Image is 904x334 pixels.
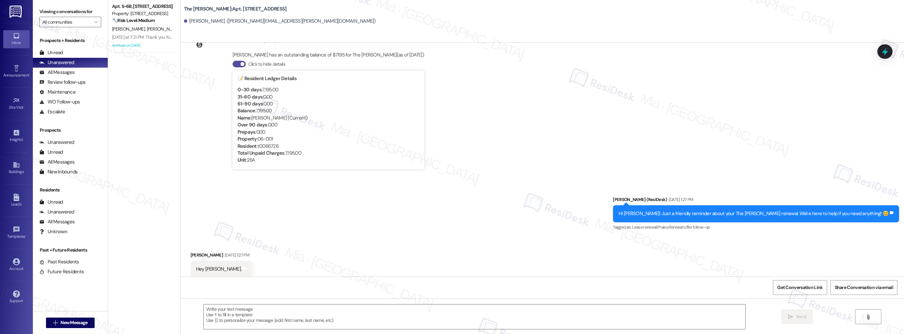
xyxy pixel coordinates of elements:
[237,143,257,149] strong: Resident
[237,129,419,136] div: : 0.00
[33,37,108,44] div: Prospects + Residents
[773,280,827,295] button: Get Conversation Link
[667,196,693,203] div: [DATE] 1:27 PM
[39,59,74,66] div: Unanswered
[191,252,252,261] div: [PERSON_NAME]
[33,187,108,193] div: Residents
[632,224,657,230] span: Lease renewal ,
[23,136,24,141] span: •
[237,107,255,114] strong: Balance
[3,95,30,113] a: Site Visit •
[237,94,419,100] div: : 0.00
[237,122,419,128] div: : 0.00
[3,30,30,48] a: Inbox
[866,314,870,320] i: 
[39,89,76,96] div: Maintenance
[94,19,98,25] i: 
[184,6,287,12] b: The [PERSON_NAME]: Apt. [STREET_ADDRESS]
[237,115,251,121] strong: Name
[237,143,419,150] div: : t0066726
[830,280,897,295] button: Share Conversation via email
[112,34,822,40] div: [DATE] at 7:21 PM: Thank you for your message. Our offices are currently closed, but we will cont...
[613,222,899,232] div: Tagged as:
[112,26,147,32] span: [PERSON_NAME]
[33,247,108,254] div: Past + Future Residents
[39,228,67,235] div: Unknown
[112,3,173,10] div: Apt. S~6B, [STREET_ADDRESS]
[237,129,256,135] strong: Prepays
[39,209,74,215] div: Unanswered
[39,99,80,105] div: WO Follow-ups
[613,196,899,205] div: [PERSON_NAME] (ResiDesk)
[25,233,26,238] span: •
[39,108,65,115] div: Escalate
[237,136,419,143] div: : 06-001
[237,100,419,107] div: : 0.00
[669,224,710,230] span: Renewal offer follow-up
[223,252,249,258] div: [DATE] 1:27 PM
[3,224,30,242] a: Templates •
[196,266,242,273] div: Hey [PERSON_NAME].
[777,284,823,291] span: Get Conversation Link
[39,69,75,76] div: All Messages
[39,268,84,275] div: Future Residents
[237,86,261,93] strong: 0-30 days
[39,149,63,156] div: Unread
[46,318,95,328] button: New Message
[112,10,173,17] div: Property: [STREET_ADDRESS]
[53,320,58,325] i: 
[796,313,806,320] span: Send
[237,150,284,156] strong: Total Unpaid Charges
[237,150,419,157] div: : 7,195.00
[237,115,419,122] div: : [PERSON_NAME] (Current)
[237,86,419,93] div: : 7,195.00
[3,159,30,177] a: Buildings
[237,76,419,82] h4: 📝 Resident Ledger Details
[39,159,75,166] div: All Messages
[781,309,813,324] button: Send
[33,127,108,134] div: Prospects
[248,61,285,68] label: Click to hide details
[39,139,74,146] div: Unanswered
[657,224,668,230] span: Praise ,
[619,210,889,217] div: Hi [PERSON_NAME]! Just a friendly reminder about your The [PERSON_NAME] renewal. We're here to he...
[3,192,30,210] a: Leads
[39,258,79,265] div: Past Residents
[112,17,155,23] strong: 🔧 Risk Level: Medium
[42,17,91,27] input: All communities
[237,100,263,107] strong: 61-90 days
[237,136,257,142] strong: Property
[835,284,893,291] span: Share Conversation via email
[10,6,23,18] img: ResiDesk Logo
[3,256,30,274] a: Account
[237,107,419,114] div: : 7,195.00
[24,104,25,109] span: •
[237,94,263,100] strong: 31-60 days
[39,168,78,175] div: New Inbounds
[233,52,424,58] div: [PERSON_NAME] has an outstanding balance of $7195 for The [PERSON_NAME] (as of [DATE])
[788,314,793,320] i: 
[237,157,419,164] div: : 26A
[3,127,30,145] a: Insights •
[60,319,87,326] span: New Message
[3,288,30,306] a: Support
[39,7,101,17] label: Viewing conversations for
[39,218,75,225] div: All Messages
[237,122,267,128] strong: Over 90 days
[39,199,63,206] div: Unread
[111,41,173,50] div: Archived on [DATE]
[29,72,30,77] span: •
[147,26,179,32] span: [PERSON_NAME]
[39,49,63,56] div: Unread
[237,157,246,163] strong: Unit
[184,18,376,25] div: [PERSON_NAME]. ([PERSON_NAME][EMAIL_ADDRESS][PERSON_NAME][DOMAIN_NAME])
[39,79,85,86] div: Review follow-ups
